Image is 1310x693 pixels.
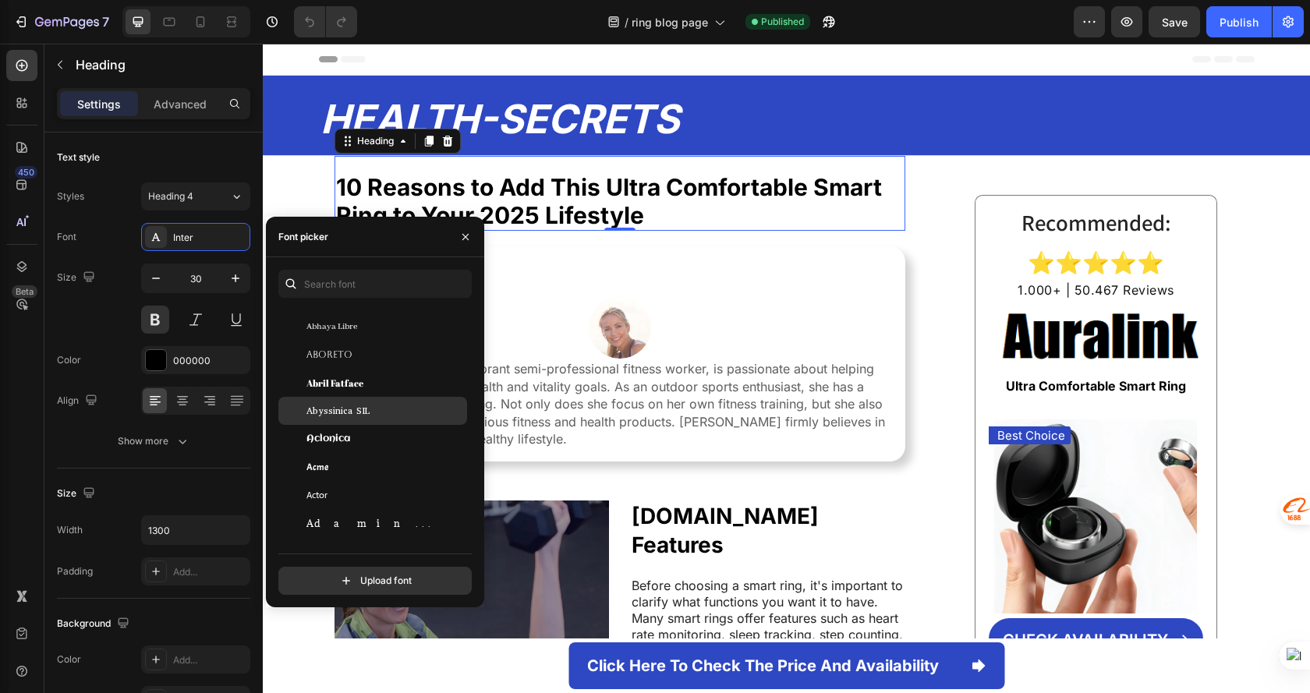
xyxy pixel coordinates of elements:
input: Auto [142,516,250,544]
span: Abril Fatface [306,376,363,390]
span: 1.000+ | 50.467 Reviews [755,239,912,254]
div: Publish [1220,14,1259,30]
strong: Recommended: [759,164,908,195]
span: Abyssinica SIL [306,404,370,418]
div: Width [57,523,83,537]
span: Abhaya Libre [306,320,357,334]
span: / [625,14,628,30]
div: Inter [173,231,246,245]
span: Adamina [306,516,436,530]
strong: 10 Reasons to Add This Ultra Comfortable Smart Ring to Your 2025 Lifestyle [73,129,619,186]
button: Save [1149,6,1200,37]
div: Add... [173,653,246,667]
div: Heading [91,90,134,104]
div: Padding [57,564,93,578]
strong: [DOMAIN_NAME] Features [369,459,556,514]
img: gempages_580590206961320531-68bad53e-bf24-46a3-b13e-6abe338d8447.png [726,257,940,324]
div: Beta [12,285,37,298]
button: Heading 4 [141,182,250,210]
button: 7 [6,6,116,37]
span: Heading 4 [148,189,193,203]
div: Styles [57,189,84,203]
span: ring blog page [632,14,708,30]
div: Show more [118,433,190,449]
button: Show more [57,427,250,455]
div: Align [57,391,101,412]
span: Aboreto [306,348,352,362]
span: Acme [306,460,328,474]
strong: By [PERSON_NAME] [86,225,216,241]
p: Settings [77,96,121,112]
div: 000000 [173,354,246,368]
div: Size [57,267,98,288]
div: Undo/Redo [294,6,357,37]
img: gempages_580590206961320531-967f5342-e061-4a0a-b91d-666d0596c9eb.png [731,371,935,575]
p: ⭐⭐⭐⭐⭐ [728,204,939,235]
div: Upload font [338,573,412,589]
p: CHECK AVAILABILITY [740,586,905,606]
input: Search font [278,270,472,298]
strong: HEALTH-SECRETS [58,51,416,99]
img: gempages_580590206961320531-df0091e4-238e-4d7f-853e-54a743629d19.png [326,253,388,315]
span: Published [761,15,804,29]
button: Upload font [278,567,472,595]
strong: Ultra Comfortable Smart Ring [743,334,923,350]
div: 450 [15,166,37,179]
p: Best Choice [735,384,802,400]
div: Color [57,353,81,367]
span: Save [1162,16,1188,29]
div: Font picker [278,230,328,244]
p: [PERSON_NAME], a vibrant semi-professional fitness worker, is passionate about helping others ach... [86,316,628,404]
a: Click here to check the price and availability [306,599,742,645]
div: Text style [57,150,100,164]
div: Size [57,483,98,504]
p: 7 [102,12,109,31]
p: Heading [76,55,244,74]
p: Advanced [154,96,207,112]
div: Add... [173,565,246,579]
span: Aclonica [306,432,350,446]
button: Publish [1206,6,1272,37]
div: Color [57,652,81,666]
a: CHECK AVAILABILITY [726,575,940,616]
div: Font [57,230,76,244]
p: Click here to check the price and availability [324,608,676,636]
iframe: Design area [263,44,1310,693]
span: Actor [306,488,327,502]
div: Background [57,613,133,635]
